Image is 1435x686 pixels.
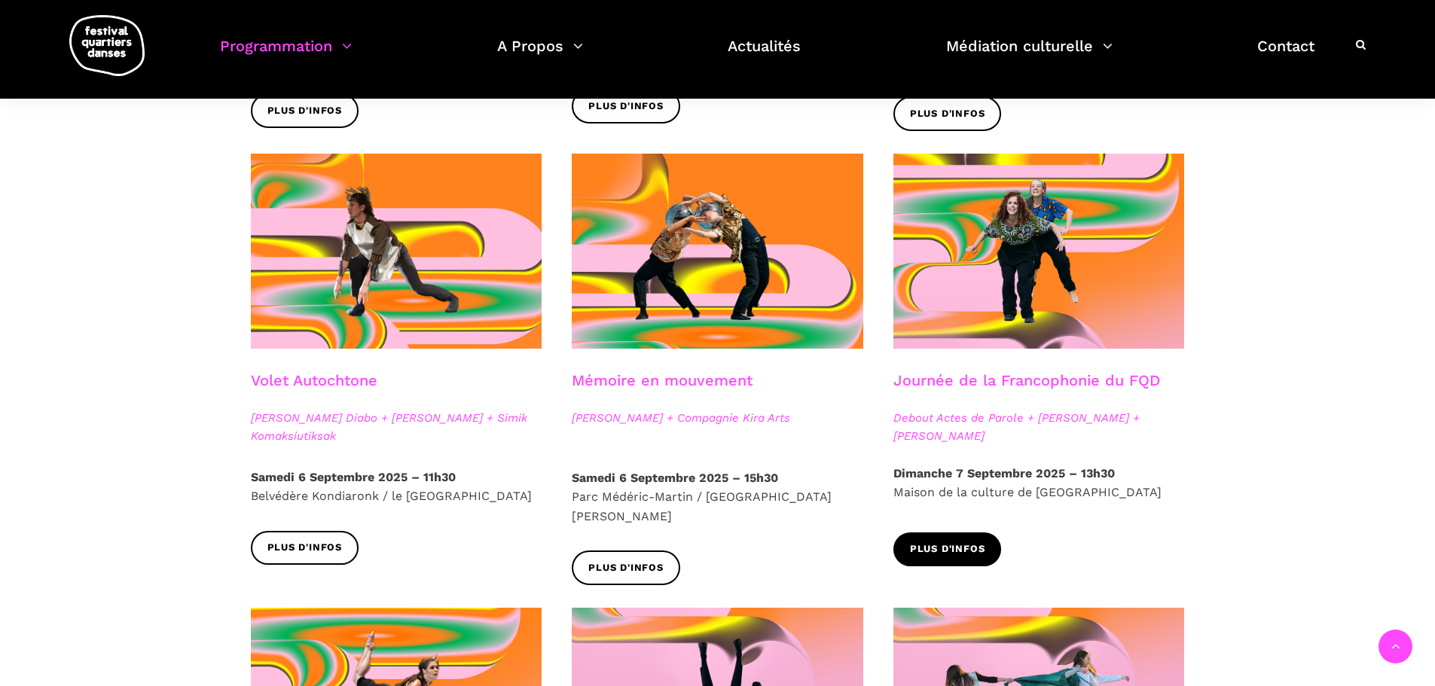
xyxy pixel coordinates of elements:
[572,550,680,584] a: Plus d'infos
[572,409,863,427] span: [PERSON_NAME] + Compagnie Kira Arts
[728,33,801,78] a: Actualités
[572,471,778,485] strong: Samedi 6 Septembre 2025 – 15h30
[588,560,664,576] span: Plus d'infos
[1257,33,1314,78] a: Contact
[251,93,359,127] a: Plus d'infos
[893,464,1185,502] p: Maison de la culture de [GEOGRAPHIC_DATA]
[572,371,753,389] a: Mémoire en mouvement
[893,96,1002,130] a: Plus d'infos
[946,33,1113,78] a: Médiation culturelle
[497,33,583,78] a: A Propos
[251,371,377,389] a: Volet Autochtone
[267,103,343,119] span: Plus d'infos
[910,541,985,557] span: Plus d'infos
[588,99,664,114] span: Plus d'infos
[251,470,456,484] strong: Samedi 6 Septembre 2025 – 11h30
[251,468,542,506] p: Belvédère Kondiaronk / le [GEOGRAPHIC_DATA]
[572,468,863,526] p: Parc Médéric-Martin / [GEOGRAPHIC_DATA][PERSON_NAME]
[69,15,145,76] img: logo-fqd-med
[910,106,985,122] span: Plus d'infos
[251,409,542,445] span: [PERSON_NAME] Diabo + [PERSON_NAME] + Simik Komaksiutiksak
[893,532,1002,566] a: Plus d'infos
[893,409,1185,445] span: Debout Actes de Parole + [PERSON_NAME] + [PERSON_NAME]
[267,540,343,556] span: Plus d'infos
[893,371,1160,389] a: Journée de la Francophonie du FQD
[251,531,359,565] a: Plus d'infos
[220,33,352,78] a: Programmation
[893,466,1115,480] strong: Dimanche 7 Septembre 2025 – 13h30
[572,89,680,123] a: Plus d'infos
